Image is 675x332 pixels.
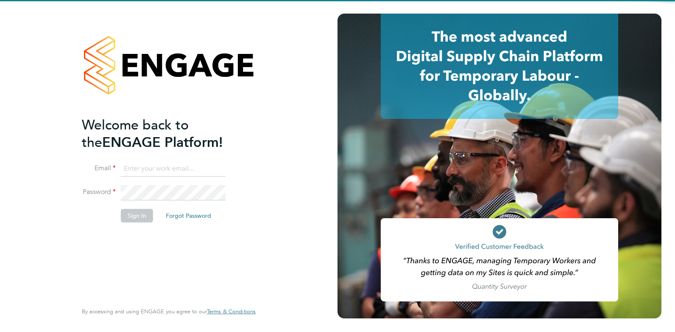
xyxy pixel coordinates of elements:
input: Enter your work email... [121,161,226,177]
span: Welcome back to the [82,117,189,151]
button: Forgot Password [159,209,218,222]
span: By accessing and using ENGAGE you agree to our [82,308,256,315]
label: Email [82,164,116,173]
label: Password [82,188,116,197]
button: Sign In [121,209,153,222]
h2: ENGAGE Platform! [82,116,247,151]
a: Terms & Conditions [207,308,256,315]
